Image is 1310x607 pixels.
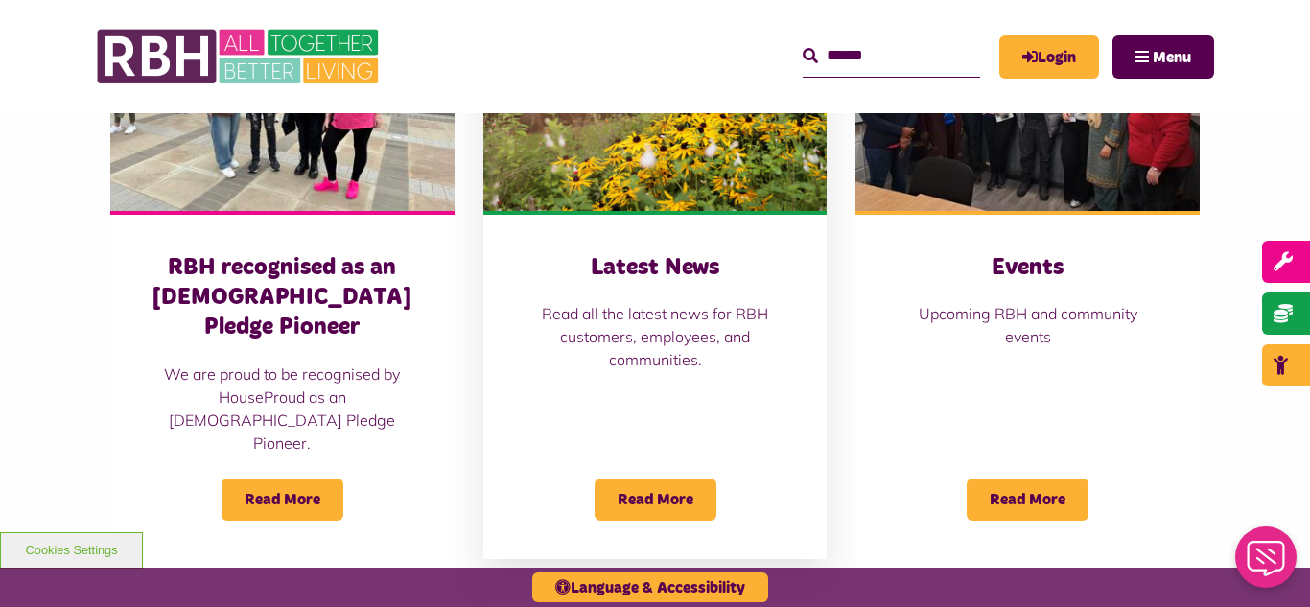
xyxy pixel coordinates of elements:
p: We are proud to be recognised by HouseProud as an [DEMOGRAPHIC_DATA] Pledge Pioneer. [149,362,416,455]
p: Read all the latest news for RBH customers, employees, and communities. [522,302,789,371]
span: Read More [222,479,343,521]
span: Read More [967,479,1088,521]
p: Upcoming RBH and community events [894,302,1161,348]
input: Search [803,35,980,77]
iframe: Netcall Web Assistant for live chat [1224,521,1310,607]
span: Read More [595,479,716,521]
span: Menu [1153,50,1191,65]
h3: Events [894,253,1161,283]
img: RBH [96,19,384,94]
a: MyRBH [999,35,1099,79]
h3: Latest News [522,253,789,283]
button: Language & Accessibility [532,572,768,602]
h3: RBH recognised as an [DEMOGRAPHIC_DATA] Pledge Pioneer [149,253,416,343]
button: Navigation [1112,35,1214,79]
